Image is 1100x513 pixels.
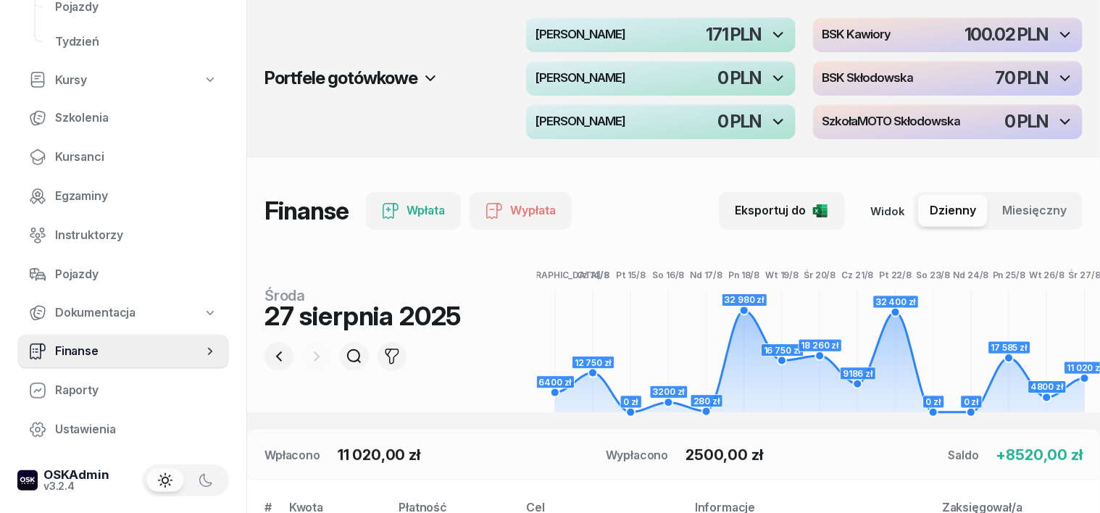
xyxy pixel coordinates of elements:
a: Egzaminy [17,179,229,214]
div: v3.2.4 [43,481,109,491]
div: Wypłacono [606,446,669,464]
tspan: Pt 22/8 [880,270,912,280]
span: Pojazdy [55,265,217,284]
div: środa [264,288,461,303]
span: Dzienny [930,201,976,220]
div: 27 sierpnia 2025 [264,303,461,329]
div: 70 PLN [995,70,1048,87]
tspan: Nd 17/8 [691,270,723,280]
button: [PERSON_NAME]0 PLN [526,104,796,139]
span: Tydzień [55,33,217,51]
tspan: Pn 25/8 [993,270,1025,280]
a: Instruktorzy [17,218,229,253]
div: 0 PLN [1004,113,1048,130]
tspan: Wt 19/8 [765,270,799,280]
span: Finanse [55,342,203,361]
tspan: Cz 14/8 [577,270,609,280]
div: 100.02 PLN [964,26,1048,43]
span: Kursanci [55,148,217,167]
div: Wypłata [486,201,556,220]
button: BSK Kawiory100.02 PLN [813,17,1083,52]
span: Dokumentacja [55,304,136,322]
span: Raporty [55,381,217,400]
img: logo-xs-dark@2x.png [17,470,38,491]
div: OSKAdmin [43,469,109,481]
span: Kursy [55,71,87,90]
div: Saldo [949,446,979,464]
tspan: So 16/8 [653,270,685,280]
a: Finanse [17,334,229,369]
h4: BSK Kawiory [822,28,891,41]
tspan: So 23/8 [917,270,951,280]
tspan: Śr 20/8 [804,269,836,280]
tspan: Wt 26/8 [1029,270,1064,280]
button: [PERSON_NAME]171 PLN [526,17,796,52]
button: Miesięczny [991,195,1078,227]
span: + [996,446,1007,464]
button: [PERSON_NAME]0 PLN [526,61,796,96]
span: Miesięczny [1002,201,1067,220]
tspan: Cz 21/8 [842,270,874,280]
span: Instruktorzy [55,226,217,245]
h1: Finanse [264,198,349,224]
h4: BSK Skłodowska [822,72,913,85]
h4: [PERSON_NAME] [535,72,625,85]
button: Wypłata [470,192,572,230]
a: Szkolenia [17,101,229,135]
div: 0 PLN [717,113,761,130]
div: Wpłacono [264,446,320,464]
span: Ustawienia [55,420,217,439]
div: 0 PLN [717,70,761,87]
button: Dzienny [918,195,988,227]
button: SzkołaMOTO Skłodowska0 PLN [813,104,1083,139]
h4: [PERSON_NAME] [535,115,625,128]
tspan: Nd 24/8 [954,270,989,280]
a: Pojazdy [17,257,229,292]
h4: SzkołaMOTO Skłodowska [822,115,960,128]
a: Raporty [17,373,229,408]
button: BSK Skłodowska70 PLN [813,61,1083,96]
h4: [PERSON_NAME] [535,28,625,41]
a: Dokumentacja [17,296,229,330]
button: Wpłata [366,192,461,230]
h2: Portfele gotówkowe [264,67,417,90]
div: Wpłata [382,201,445,220]
a: Kursy [17,64,229,97]
tspan: Pt 15/8 [616,270,646,280]
tspan: [DEMOGRAPHIC_DATA]/8 [501,270,610,280]
a: Ustawienia [17,412,229,447]
span: Egzaminy [55,187,217,206]
div: 171 PLN [706,26,761,43]
a: Tydzień [43,25,229,59]
span: Szkolenia [55,109,217,128]
a: Kursanci [17,140,229,175]
button: Eksportuj do [719,192,845,230]
div: Eksportuj do [735,201,829,220]
tspan: Pn 18/8 [729,270,760,280]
